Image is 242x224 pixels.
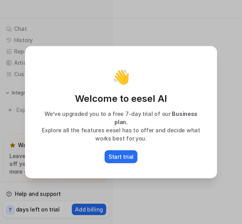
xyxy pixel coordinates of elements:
[34,126,208,142] p: Explore all the features eesel has to offer and decide what works best for you.
[112,69,130,85] p: 👋
[34,110,208,126] p: We’ve upgraded you to a free 7-day trial of our
[34,92,208,105] p: Welcome to eesel AI
[105,150,137,163] button: Start trial
[109,153,133,161] p: Start trial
